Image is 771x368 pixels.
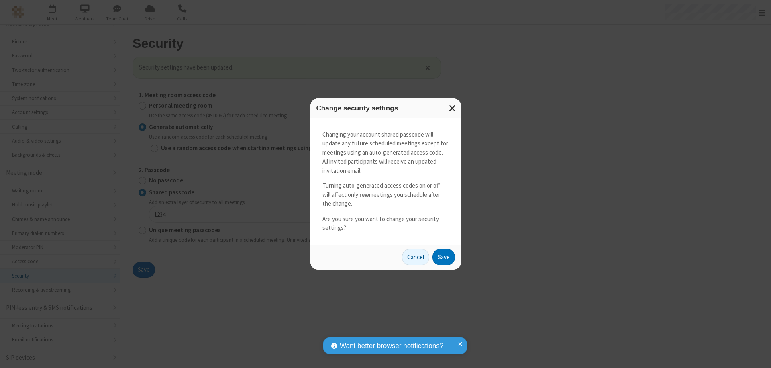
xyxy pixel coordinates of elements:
[432,249,455,265] button: Save
[402,249,429,265] button: Cancel
[322,215,449,233] p: Are you sure you want to change your security settings?
[316,104,455,112] h3: Change security settings
[340,341,443,351] span: Want better browser notifications?
[444,98,461,118] button: Close modal
[322,130,449,176] p: Changing your account shared passcode will update any future scheduled meetings except for meetin...
[358,191,369,198] strong: new
[322,181,449,209] p: Turning auto-generated access codes on or off will affect only meetings you schedule after the ch...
